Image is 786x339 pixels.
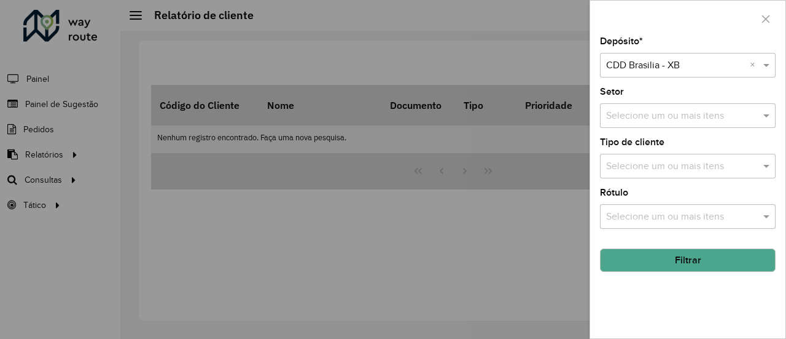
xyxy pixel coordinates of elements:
label: Depósito [600,34,643,49]
button: Filtrar [600,249,776,272]
label: Rótulo [600,185,628,200]
label: Tipo de cliente [600,135,664,150]
span: Clear all [750,58,760,73]
label: Setor [600,84,624,99]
